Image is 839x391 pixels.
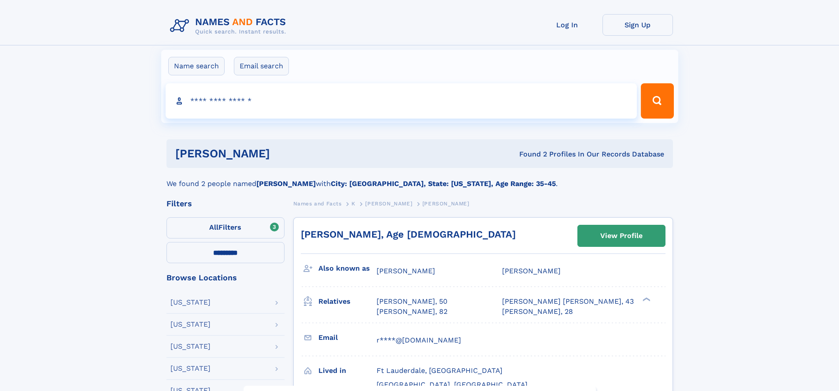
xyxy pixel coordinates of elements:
div: View Profile [600,226,643,246]
span: All [209,223,218,231]
img: Logo Names and Facts [166,14,293,38]
a: [PERSON_NAME] [PERSON_NAME], 43 [502,297,634,306]
button: Search Button [641,83,673,119]
span: [PERSON_NAME] [377,267,435,275]
a: [PERSON_NAME] [365,198,412,209]
a: Sign Up [602,14,673,36]
div: Found 2 Profiles In Our Records Database [395,149,664,159]
div: We found 2 people named with . [166,168,673,189]
label: Name search [168,57,225,75]
a: [PERSON_NAME], 82 [377,307,447,317]
a: View Profile [578,225,665,246]
label: Filters [166,217,285,238]
input: search input [166,83,637,119]
span: [PERSON_NAME] [365,201,412,207]
label: Email search [234,57,289,75]
div: ❯ [640,297,651,302]
h3: Also known as [318,261,377,276]
span: Ft Lauderdale, [GEOGRAPHIC_DATA] [377,366,503,375]
a: Log In [532,14,602,36]
a: Names and Facts [293,198,342,209]
a: [PERSON_NAME], 28 [502,307,573,317]
b: City: [GEOGRAPHIC_DATA], State: [US_STATE], Age Range: 35-45 [331,179,556,188]
div: [US_STATE] [170,343,211,350]
span: K [351,201,355,207]
div: Browse Locations [166,274,285,282]
h3: Relatives [318,294,377,309]
h3: Lived in [318,363,377,378]
a: [PERSON_NAME], Age [DEMOGRAPHIC_DATA] [301,229,516,240]
h3: Email [318,330,377,345]
a: K [351,198,355,209]
span: [PERSON_NAME] [502,267,561,275]
b: [PERSON_NAME] [256,179,316,188]
div: [US_STATE] [170,365,211,372]
div: [US_STATE] [170,299,211,306]
a: [PERSON_NAME], 50 [377,297,447,306]
h1: [PERSON_NAME] [175,148,395,159]
span: [PERSON_NAME] [422,201,469,207]
div: Filters [166,200,285,208]
span: [GEOGRAPHIC_DATA], [GEOGRAPHIC_DATA] [377,380,528,389]
div: [US_STATE] [170,321,211,328]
